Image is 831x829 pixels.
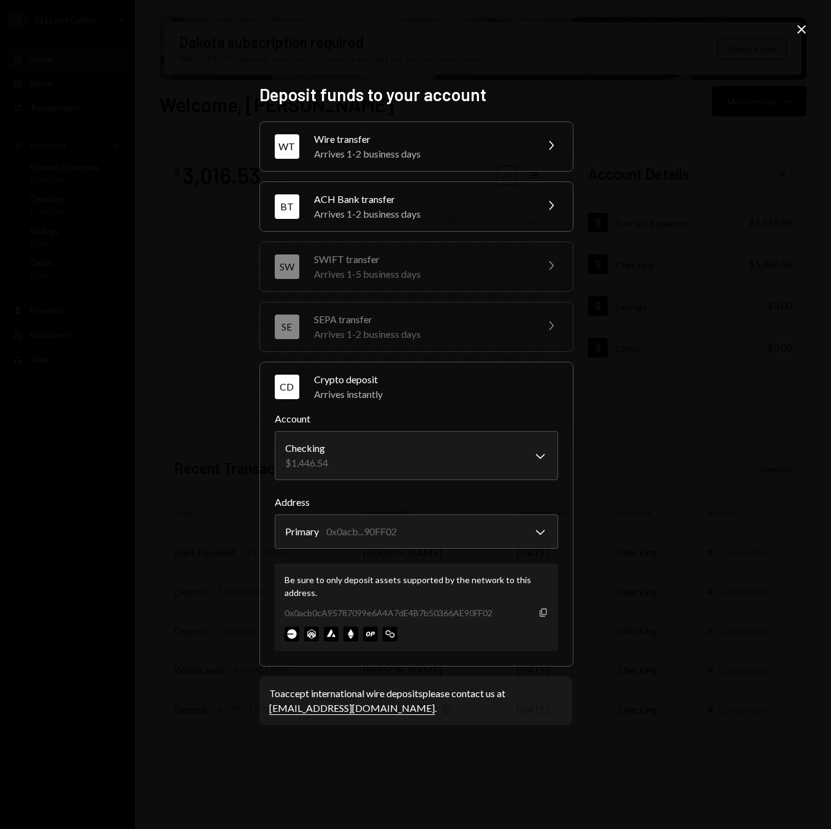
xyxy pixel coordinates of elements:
img: arbitrum-mainnet [304,627,319,641]
div: SW [275,254,299,279]
div: SEPA transfer [314,312,529,327]
label: Address [275,495,558,510]
div: CD [275,375,299,399]
button: SWSWIFT transferArrives 1-5 business days [260,242,573,291]
button: Address [275,514,558,549]
img: ethereum-mainnet [343,627,358,641]
div: SWIFT transfer [314,252,529,267]
div: Wire transfer [314,132,529,147]
button: SESEPA transferArrives 1-2 business days [260,302,573,351]
div: 0x0acb0cA95787099e6A4A7dE4B7b50366AE90FF02 [285,606,492,619]
div: Arrives 1-2 business days [314,327,529,342]
img: polygon-mainnet [383,627,397,641]
div: Arrives instantly [314,387,558,402]
div: Arrives 1-2 business days [314,147,529,161]
label: Account [275,411,558,426]
div: CDCrypto depositArrives instantly [275,411,558,651]
button: CDCrypto depositArrives instantly [260,362,573,411]
img: avalanche-mainnet [324,627,339,641]
a: [EMAIL_ADDRESS][DOMAIN_NAME] [269,702,435,715]
div: Arrives 1-2 business days [314,207,529,221]
div: WT [275,134,299,159]
div: ACH Bank transfer [314,192,529,207]
img: optimism-mainnet [363,627,378,641]
div: Be sure to only deposit assets supported by the network to this address. [285,573,548,599]
button: Account [275,431,558,480]
button: BTACH Bank transferArrives 1-2 business days [260,182,573,231]
button: WTWire transferArrives 1-2 business days [260,122,573,171]
div: 0x0acb...90FF02 [326,524,397,539]
div: To accept international wire deposits please contact us at . [269,686,562,716]
div: SE [275,315,299,339]
h2: Deposit funds to your account [259,83,572,107]
img: base-mainnet [285,627,299,641]
div: Arrives 1-5 business days [314,267,529,281]
div: Crypto deposit [314,372,558,387]
div: BT [275,194,299,219]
